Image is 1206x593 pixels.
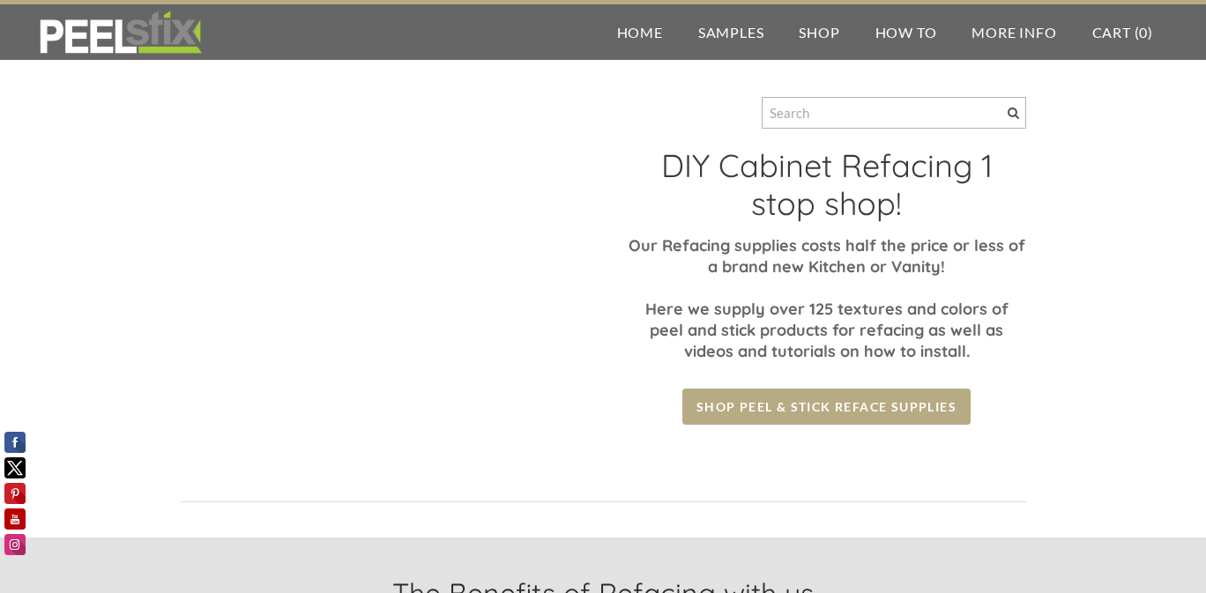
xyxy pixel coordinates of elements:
[954,4,1074,60] a: More Info
[627,146,1026,235] h2: DIY Cabinet Refacing 1 stop shop!
[645,299,1009,361] font: Here we supply over 125 textures and colors of peel and stick products for refacing as well as vi...
[599,4,681,60] a: Home
[781,4,857,60] a: Shop
[858,4,955,60] a: How To
[629,235,1025,277] font: Our Refacing supplies costs half the price or less of a brand new Kitchen or Vanity!
[682,389,971,425] a: Shop Peel & Stick Reface Supplies
[1008,107,1019,119] span: Search
[681,4,782,60] a: Samples
[1075,4,1171,60] a: Cart (0)
[1139,24,1148,41] span: 0
[762,97,1026,129] input: Search
[35,11,205,55] img: REFACE SUPPLIES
